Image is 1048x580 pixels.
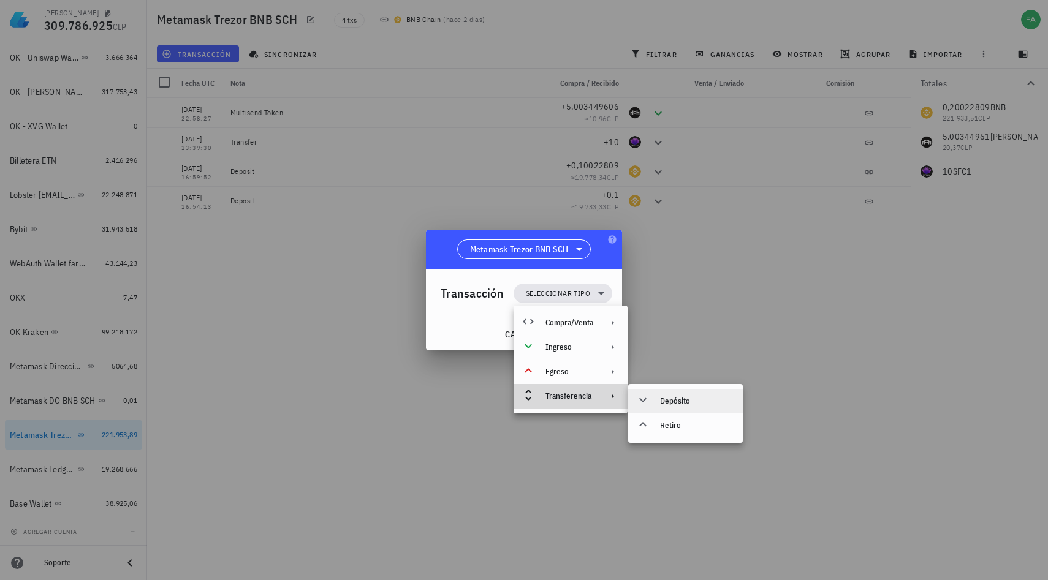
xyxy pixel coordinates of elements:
[526,287,590,299] span: Seleccionar tipo
[504,329,550,340] span: cancelar
[660,396,733,406] div: Depósito
[514,384,628,409] div: Transferencia
[545,342,593,352] div: Ingreso
[514,311,628,335] div: Compra/Venta
[499,323,555,345] button: cancelar
[514,360,628,384] div: Egreso
[441,284,504,303] div: Transacción
[660,421,733,431] div: Retiro
[470,243,569,255] span: Metamask Trezor BNB SCH
[545,367,593,377] div: Egreso
[545,391,593,401] div: Transferencia
[514,335,628,360] div: Ingreso
[545,318,593,328] div: Compra/Venta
